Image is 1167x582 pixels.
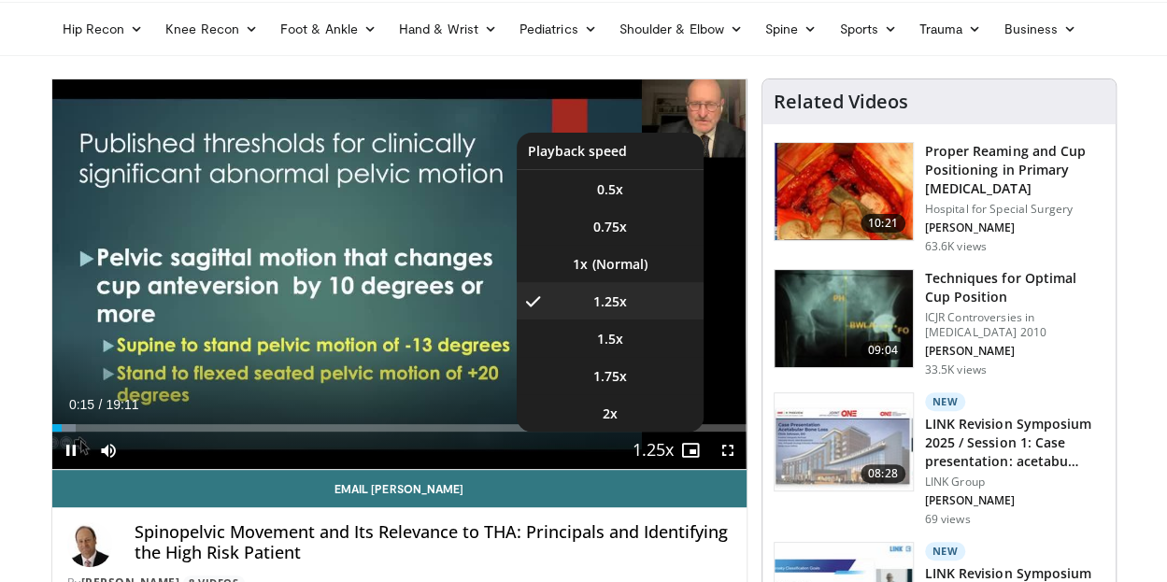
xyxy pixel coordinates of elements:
p: New [925,392,966,411]
h3: Proper Reaming and Cup Positioning in Primary [MEDICAL_DATA] [925,142,1104,198]
img: e1cbb828-435c-4e91-8169-8a676bbb0d99.150x105_q85_crop-smart_upscale.jpg [775,393,913,490]
a: 09:04 Techniques for Optimal Cup Position ICJR Controversies in [MEDICAL_DATA] 2010 [PERSON_NAME]... [774,269,1104,377]
a: Hip Recon [51,10,155,48]
a: Hand & Wrist [388,10,508,48]
h4: Spinopelvic Movement and Its Relevance to THA: Principals and Identifying the High Risk Patient [135,522,732,562]
span: 0:15 [69,397,94,412]
button: Enable picture-in-picture mode [672,432,709,469]
a: Foot & Ankle [269,10,388,48]
span: 1.25x [593,292,627,311]
p: LINK Group [925,475,1104,490]
span: 2x [603,405,618,423]
h3: Techniques for Optimal Cup Position [925,269,1104,306]
a: Business [992,10,1088,48]
p: ICJR Controversies in [MEDICAL_DATA] 2010 [925,310,1104,340]
button: Fullscreen [709,432,747,469]
span: 1.75x [593,367,627,386]
p: [PERSON_NAME] [925,493,1104,508]
span: 1x [573,255,588,274]
a: Spine [754,10,828,48]
span: 1.5x [597,330,623,348]
a: 08:28 New LINK Revision Symposium 2025 / Session 1: Case presentation: acetabu… LINK Group [PERSO... [774,392,1104,527]
a: Sports [828,10,908,48]
a: Shoulder & Elbow [608,10,754,48]
p: 63.6K views [925,239,987,254]
p: Hospital for Special Surgery [925,202,1104,217]
video-js: Video Player [52,79,747,470]
p: New [925,542,966,561]
p: [PERSON_NAME] [925,344,1104,359]
a: Pediatrics [508,10,608,48]
button: Playback Rate [634,432,672,469]
span: 08:28 [861,464,905,483]
a: 10:21 Proper Reaming and Cup Positioning in Primary [MEDICAL_DATA] Hospital for Special Surgery [... [774,142,1104,254]
p: 69 views [925,512,971,527]
span: 19:11 [106,397,138,412]
p: [PERSON_NAME] [925,220,1104,235]
a: Email [PERSON_NAME] [52,470,747,507]
a: Knee Recon [154,10,269,48]
h4: Related Videos [774,91,908,113]
div: Progress Bar [52,424,747,432]
span: 0.5x [597,180,623,199]
h3: LINK Revision Symposium 2025 / Session 1: Case presentation: acetabu… [925,415,1104,471]
p: 33.5K views [925,362,987,377]
span: / [99,397,103,412]
span: 0.75x [593,218,627,236]
span: 10:21 [861,214,905,233]
img: 9ceeadf7-7a50-4be6-849f-8c42a554e74d.150x105_q85_crop-smart_upscale.jpg [775,143,913,240]
button: Mute [90,432,127,469]
img: Avatar [67,522,112,567]
img: Screen_shot_2010-09-10_at_12.36.11_PM_2.png.150x105_q85_crop-smart_upscale.jpg [775,270,913,367]
a: Trauma [908,10,993,48]
button: Pause [52,432,90,469]
span: 09:04 [861,341,905,360]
